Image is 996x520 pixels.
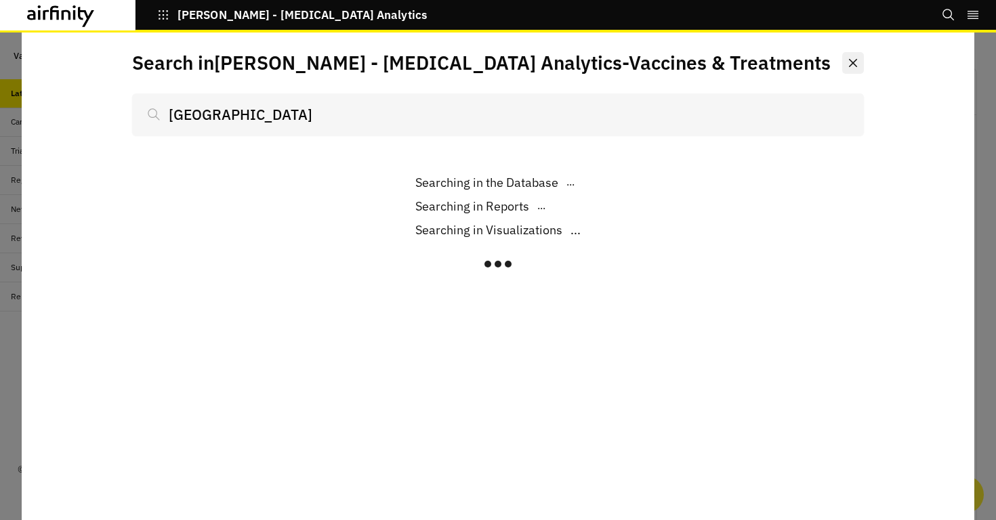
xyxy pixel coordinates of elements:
[132,49,831,77] p: Search in [PERSON_NAME] - [MEDICAL_DATA] Analytics - Vaccines & Treatments
[415,197,529,215] p: Searching in Reports
[415,173,575,192] div: ...
[415,221,581,239] div: ...
[842,52,864,74] button: Close
[415,197,545,215] div: ...
[415,221,562,239] p: Searching in Visualizations
[132,93,864,135] input: Search...
[942,3,955,26] button: Search
[178,9,427,21] p: [PERSON_NAME] - [MEDICAL_DATA] Analytics
[157,3,427,26] button: [PERSON_NAME] - [MEDICAL_DATA] Analytics
[415,173,558,192] p: Searching in the Database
